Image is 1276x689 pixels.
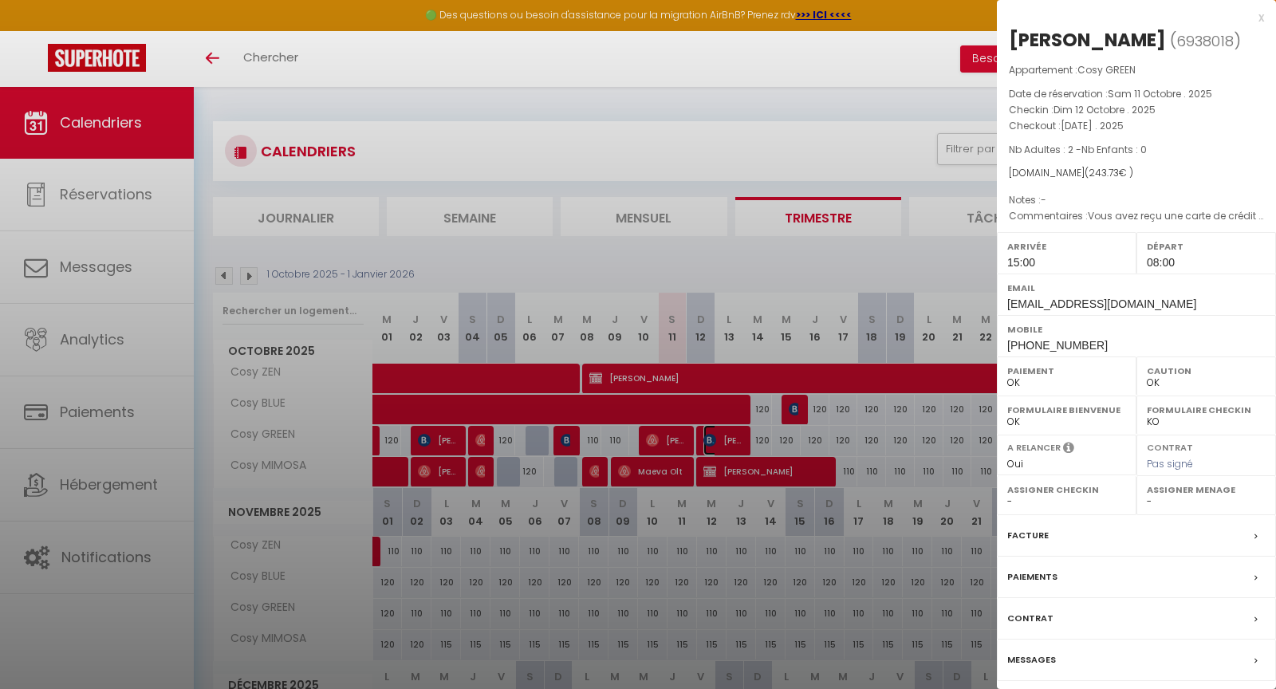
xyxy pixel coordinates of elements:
label: Facture [1007,527,1049,544]
p: Checkin : [1009,102,1264,118]
label: Formulaire Checkin [1147,402,1266,418]
label: Assigner Checkin [1007,482,1126,498]
div: x [997,8,1264,27]
label: Messages [1007,652,1056,668]
i: Sélectionner OUI si vous souhaiter envoyer les séquences de messages post-checkout [1063,441,1074,459]
div: [DOMAIN_NAME] [1009,166,1264,181]
span: [DATE] . 2025 [1061,119,1124,132]
span: - [1041,193,1046,207]
p: Notes : [1009,192,1264,208]
span: [PHONE_NUMBER] [1007,339,1108,352]
p: Commentaires : [1009,208,1264,224]
label: Paiement [1007,363,1126,379]
label: Paiements [1007,569,1057,585]
span: Pas signé [1147,457,1193,470]
span: 6938018 [1176,31,1234,51]
span: [EMAIL_ADDRESS][DOMAIN_NAME] [1007,297,1196,310]
label: Email [1007,280,1266,296]
span: Cosy GREEN [1077,63,1136,77]
div: [PERSON_NAME] [1009,27,1166,53]
span: ( € ) [1085,166,1133,179]
p: Date de réservation : [1009,86,1264,102]
span: 15:00 [1007,256,1035,269]
label: A relancer [1007,441,1061,455]
p: Checkout : [1009,118,1264,134]
span: Sam 11 Octobre . 2025 [1108,87,1212,100]
span: Dim 12 Octobre . 2025 [1053,103,1156,116]
span: 08:00 [1147,256,1175,269]
label: Arrivée [1007,238,1126,254]
span: ( ) [1170,30,1241,52]
span: 243.73 [1089,166,1119,179]
label: Contrat [1007,610,1053,627]
p: Appartement : [1009,62,1264,78]
label: Caution [1147,363,1266,379]
span: Nb Enfants : 0 [1081,143,1147,156]
span: Nb Adultes : 2 - [1009,143,1147,156]
label: Départ [1147,238,1266,254]
label: Formulaire Bienvenue [1007,402,1126,418]
label: Mobile [1007,321,1266,337]
label: Assigner Menage [1147,482,1266,498]
label: Contrat [1147,441,1193,451]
